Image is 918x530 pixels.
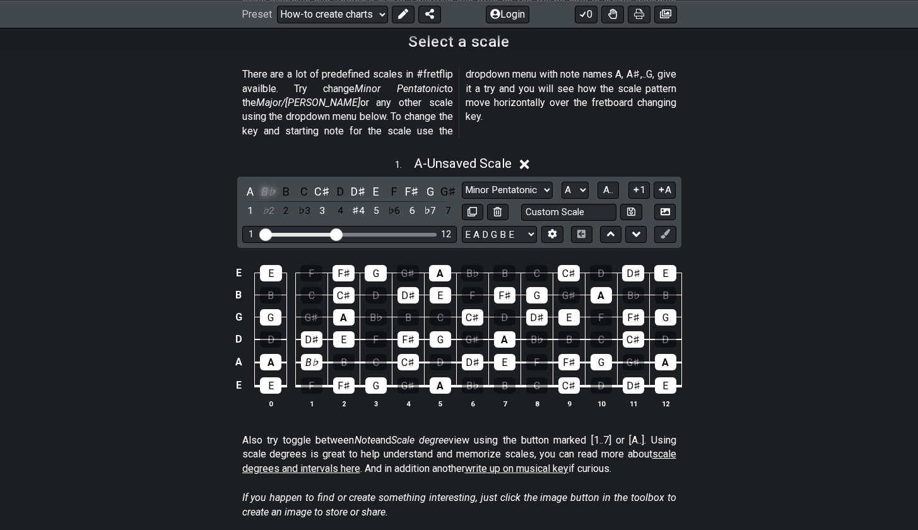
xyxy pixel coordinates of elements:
div: A [494,331,515,348]
div: toggle scale degree [332,203,348,220]
em: Scale degree [391,434,449,446]
div: toggle pitch class [260,183,276,200]
div: F♯ [558,354,580,370]
div: E [260,265,282,281]
button: Edit Preset [392,5,415,23]
button: Store user defined scale [620,204,642,221]
div: 12 [441,229,451,240]
div: C♯ [558,377,580,394]
td: G [231,306,246,328]
div: D♯ [622,265,644,281]
th: 0 [255,397,287,410]
button: Share Preset [418,5,441,23]
em: If you happen to find or create something interesting, just click the image button in the toolbox... [242,492,676,517]
select: Tuning [462,226,537,243]
div: G [591,354,612,370]
td: B [231,284,246,306]
button: Toggle horizontal chord view [571,226,592,243]
button: Delete [487,204,509,221]
div: F♯ [494,287,515,303]
button: First click edit preset to enable marker editing [654,226,676,243]
div: toggle pitch class [242,183,259,200]
div: B [260,287,281,303]
div: D [494,309,515,326]
td: E [231,262,246,285]
div: G [260,309,281,326]
div: A [655,354,676,370]
div: A [260,354,281,370]
div: F [301,377,322,394]
div: toggle scale degree [242,203,259,220]
div: D [591,377,612,394]
div: G [526,287,548,303]
div: toggle pitch class [440,183,456,200]
h2: Select a scale [408,35,509,49]
div: D [655,331,676,348]
div: B [493,265,515,281]
div: G♯ [462,331,483,348]
div: B [494,377,515,394]
div: G [655,309,676,326]
div: G♯ [558,287,580,303]
div: C♯ [558,265,580,281]
div: F [462,287,483,303]
th: 3 [360,397,392,410]
button: Print [628,5,650,23]
div: A [430,377,451,394]
th: 12 [649,397,681,410]
span: write up on musical key [465,462,568,474]
div: E [333,331,355,348]
div: B♭ [365,309,387,326]
div: B♭ [462,377,483,394]
button: Edit Tuning [541,226,563,243]
div: toggle pitch class [422,183,438,200]
div: toggle scale degree [296,203,312,220]
th: 5 [424,397,456,410]
div: toggle scale degree [422,203,438,220]
div: G♯ [397,377,419,394]
div: G♯ [623,354,644,370]
div: toggle scale degree [386,203,403,220]
th: 1 [295,397,327,410]
div: B♭ [526,331,548,348]
div: E [260,377,281,394]
th: 2 [327,397,360,410]
div: toggle scale degree [440,203,456,220]
div: toggle scale degree [314,203,331,220]
div: D♯ [526,309,548,326]
div: A [429,265,451,281]
div: C [301,287,322,303]
div: F♯ [333,377,355,394]
div: F♯ [332,265,355,281]
div: B [333,354,355,370]
div: A [333,309,355,326]
div: F♯ [397,331,419,348]
button: Copy [462,204,483,221]
div: D [260,331,281,348]
select: Tonic/Root [562,182,589,199]
div: B [655,287,676,303]
button: 0 [575,5,597,23]
th: 11 [617,397,649,410]
div: F [300,265,322,281]
div: D♯ [301,331,322,348]
td: D [231,328,246,351]
button: Move down [625,226,647,243]
div: E [430,287,451,303]
button: A.. [597,182,619,199]
div: D♯ [397,287,419,303]
select: Preset [277,5,388,23]
div: G [365,265,387,281]
th: 8 [521,397,553,410]
div: G♯ [397,265,419,281]
div: B♭ [623,287,644,303]
div: toggle scale degree [278,203,295,220]
div: F [591,309,612,326]
button: Toggle Dexterity for all fretkits [601,5,624,23]
div: B♭ [461,265,483,281]
div: D♯ [462,354,483,370]
div: C [591,331,612,348]
div: D♯ [623,377,644,394]
div: B [397,309,419,326]
div: C [526,265,548,281]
